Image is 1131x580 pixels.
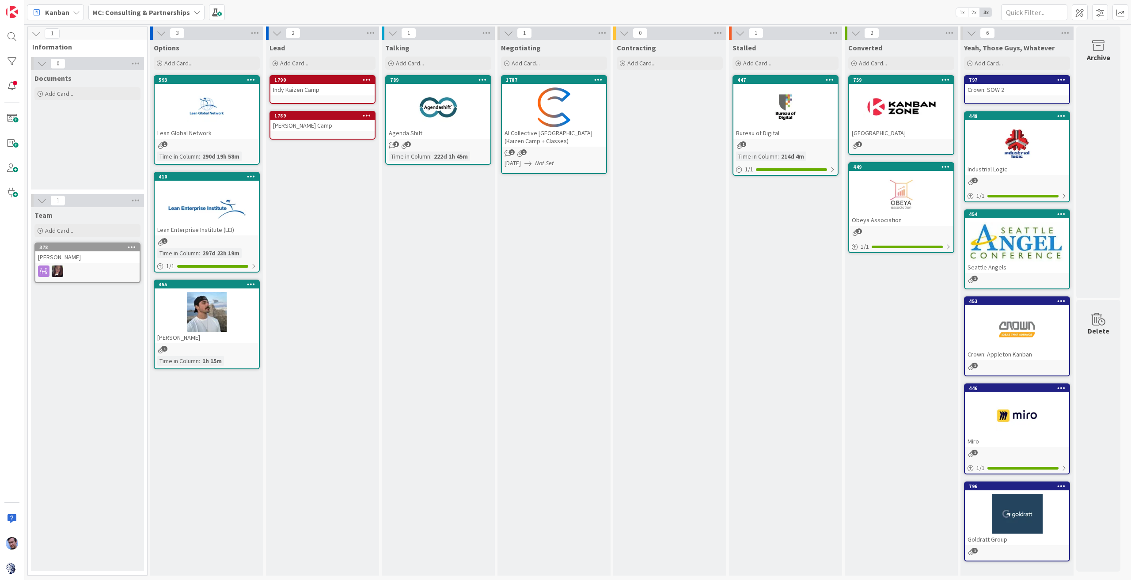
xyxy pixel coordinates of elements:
[965,112,1069,175] div: 448Industrial Logic
[432,152,470,161] div: 222d 1h 45m
[779,152,806,161] div: 214d 4m
[35,265,140,277] div: TD
[1088,326,1109,336] div: Delete
[964,296,1070,376] a: 453Crown: Appleton Kanban
[405,141,411,147] span: 1
[733,76,838,84] div: 447
[736,152,778,161] div: Time in Column
[969,298,1069,304] div: 453
[969,113,1069,119] div: 448
[155,173,259,181] div: 410
[1001,4,1067,20] input: Quick Filter...
[155,281,259,288] div: 455
[501,75,607,174] a: 1787AI Collective [GEOGRAPHIC_DATA] (Kaizen Camp + Classes)[DATE]Not Set
[965,76,1069,95] div: 797Crown: SOW 2
[270,112,375,120] div: 1789
[965,163,1069,175] div: Industrial Logic
[52,265,63,277] img: TD
[50,58,65,69] span: 0
[270,76,375,95] div: 1790Indy Kaizen Camp
[270,120,375,131] div: [PERSON_NAME] Camp
[972,178,978,183] span: 1
[200,152,242,161] div: 290d 19h 58m
[964,383,1070,474] a: 446Miro1/1
[385,43,410,52] span: Talking
[157,356,199,366] div: Time in Column
[969,77,1069,83] div: 797
[154,280,260,369] a: 455[PERSON_NAME]Time in Column:1h 15m
[849,214,953,226] div: Obeya Association
[269,75,376,104] a: 1790Indy Kaizen Camp
[35,251,140,263] div: [PERSON_NAME]
[199,248,200,258] span: :
[853,164,953,170] div: 449
[155,261,259,272] div: 1/1
[853,77,953,83] div: 759
[274,113,375,119] div: 1789
[6,6,18,18] img: Visit kanbanzone.com
[964,111,1070,202] a: 448Industrial Logic1/1
[512,59,540,67] span: Add Card...
[502,76,606,147] div: 1787AI Collective [GEOGRAPHIC_DATA] (Kaizen Camp + Classes)
[390,77,490,83] div: 789
[92,8,190,17] b: MC: Consulting & Partnerships
[965,462,1069,474] div: 1/1
[964,209,1070,289] a: 454Seattle Angels
[976,463,985,473] span: 1 / 1
[164,59,193,67] span: Add Card...
[972,363,978,368] span: 1
[733,76,838,139] div: 447Bureau of Digital
[965,210,1069,218] div: 454
[965,190,1069,201] div: 1/1
[157,152,199,161] div: Time in Column
[45,227,73,235] span: Add Card...
[154,172,260,273] a: 410Lean Enterprise Institute (LEI)Time in Column:297d 23h 19m1/1
[154,75,260,165] a: 593Lean Global NetworkTime in Column:290d 19h 58m
[849,127,953,139] div: [GEOGRAPHIC_DATA]
[509,149,515,155] span: 1
[972,450,978,455] span: 1
[627,59,656,67] span: Add Card...
[155,332,259,343] div: [PERSON_NAME]
[965,210,1069,273] div: 454Seattle Angels
[732,75,839,176] a: 447Bureau of DigitalTime in Column:214d 4m1/1
[848,75,954,155] a: 759[GEOGRAPHIC_DATA]
[389,152,430,161] div: Time in Column
[633,28,648,38] span: 0
[748,28,763,38] span: 1
[956,8,968,17] span: 1x
[157,248,199,258] div: Time in Column
[965,482,1069,490] div: 796
[159,174,259,180] div: 410
[166,262,175,271] span: 1 / 1
[535,159,554,167] i: Not Set
[743,59,771,67] span: Add Card...
[386,76,490,139] div: 789Agenda Shift
[856,141,862,147] span: 1
[859,59,887,67] span: Add Card...
[386,76,490,84] div: 789
[401,28,416,38] span: 1
[155,76,259,84] div: 593
[856,228,862,234] span: 1
[864,28,879,38] span: 2
[849,163,953,226] div: 449Obeya Association
[778,152,779,161] span: :
[155,173,259,235] div: 410Lean Enterprise Institute (LEI)
[972,548,978,553] span: 1
[159,281,259,288] div: 455
[506,77,606,83] div: 1787
[155,224,259,235] div: Lean Enterprise Institute (LEI)
[270,112,375,131] div: 1789[PERSON_NAME] Camp
[861,242,869,251] span: 1 / 1
[200,356,224,366] div: 1h 15m
[45,7,69,18] span: Kanban
[521,149,527,155] span: 1
[32,42,136,51] span: Information
[972,276,978,281] span: 1
[45,90,73,98] span: Add Card...
[965,482,1069,545] div: 796Goldratt Group
[162,141,167,147] span: 1
[965,384,1069,392] div: 446
[733,164,838,175] div: 1/1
